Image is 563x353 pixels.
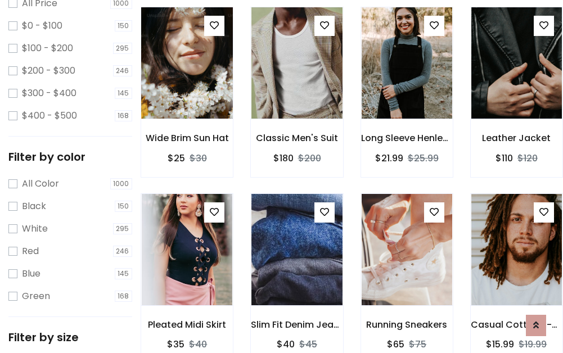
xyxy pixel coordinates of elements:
[22,200,46,213] label: Black
[22,42,73,55] label: $100 - $200
[517,152,538,165] del: $120
[22,267,40,280] label: Blue
[471,319,562,330] h6: Casual Cotton T-Shirt
[110,178,133,189] span: 1000
[408,152,439,165] del: $25.99
[22,289,50,303] label: Green
[387,339,404,350] h6: $65
[22,87,76,100] label: $300 - $400
[113,223,133,234] span: 295
[22,222,48,236] label: White
[115,20,133,31] span: 150
[113,43,133,54] span: 295
[115,291,133,302] span: 168
[22,245,39,258] label: Red
[189,338,207,351] del: $40
[361,319,453,330] h6: Running Sneakers
[115,88,133,99] span: 145
[115,268,133,279] span: 145
[8,150,132,164] h5: Filter by color
[190,152,207,165] del: $30
[298,152,321,165] del: $200
[22,109,77,123] label: $400 - $500
[361,133,453,143] h6: Long Sleeve Henley T-Shirt
[8,331,132,344] h5: Filter by size
[471,133,562,143] h6: Leather Jacket
[168,153,185,164] h6: $25
[167,339,184,350] h6: $35
[519,338,547,351] del: $19.99
[115,201,133,212] span: 150
[409,338,426,351] del: $75
[251,133,343,143] h6: Classic Men's Suit
[141,133,233,143] h6: Wide Brim Sun Hat
[115,110,133,121] span: 168
[251,319,343,330] h6: Slim Fit Denim Jeans
[496,153,513,164] h6: $110
[277,339,295,350] h6: $40
[22,19,62,33] label: $0 - $100
[113,65,133,76] span: 246
[22,64,75,78] label: $200 - $300
[486,339,514,350] h6: $15.99
[113,246,133,257] span: 246
[273,153,294,164] h6: $180
[375,153,403,164] h6: $21.99
[22,177,59,191] label: All Color
[299,338,317,351] del: $45
[141,319,233,330] h6: Pleated Midi Skirt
